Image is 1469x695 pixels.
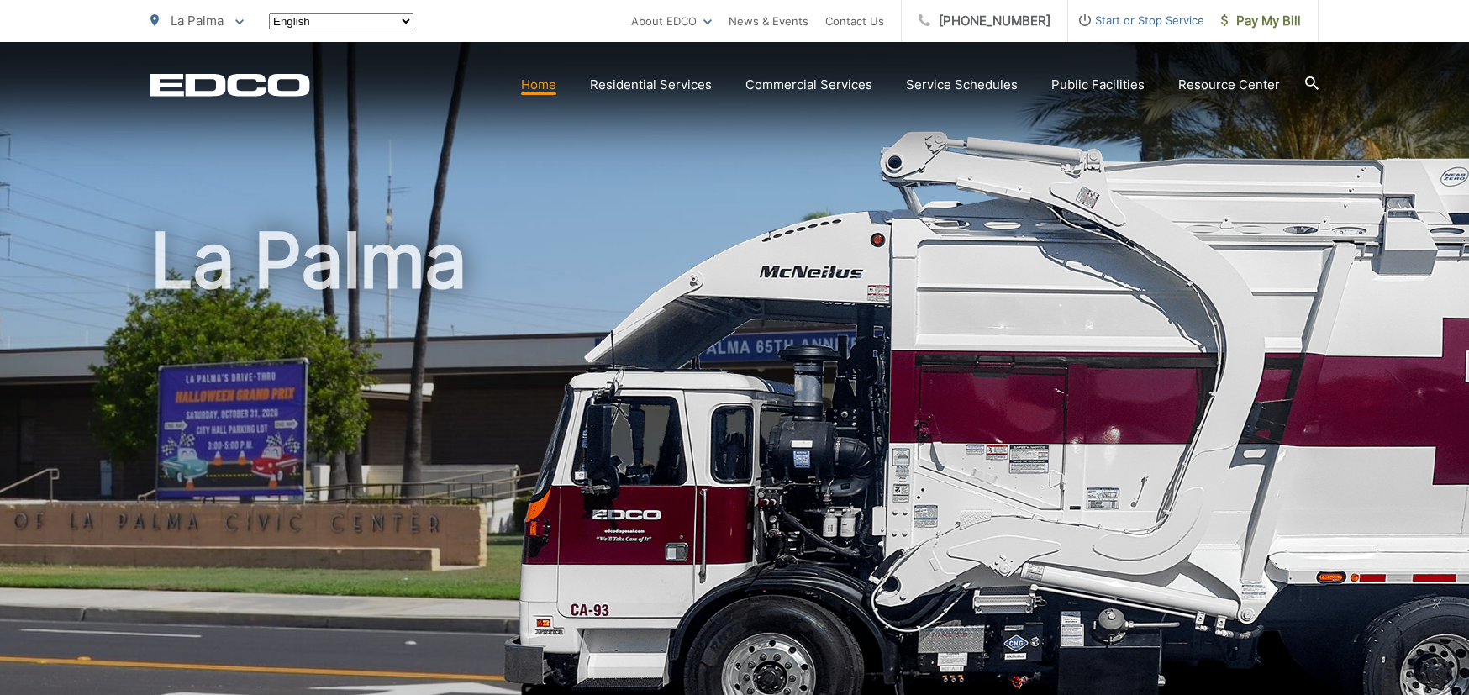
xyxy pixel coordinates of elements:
a: Public Facilities [1051,75,1145,95]
a: Home [521,75,556,95]
a: Service Schedules [906,75,1018,95]
span: Pay My Bill [1221,11,1301,31]
a: Contact Us [825,11,884,31]
a: Residential Services [590,75,712,95]
select: Select a language [269,13,413,29]
a: Resource Center [1178,75,1280,95]
a: EDCD logo. Return to the homepage. [150,73,310,97]
a: Commercial Services [745,75,872,95]
span: La Palma [171,13,224,29]
a: News & Events [729,11,808,31]
a: About EDCO [631,11,712,31]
